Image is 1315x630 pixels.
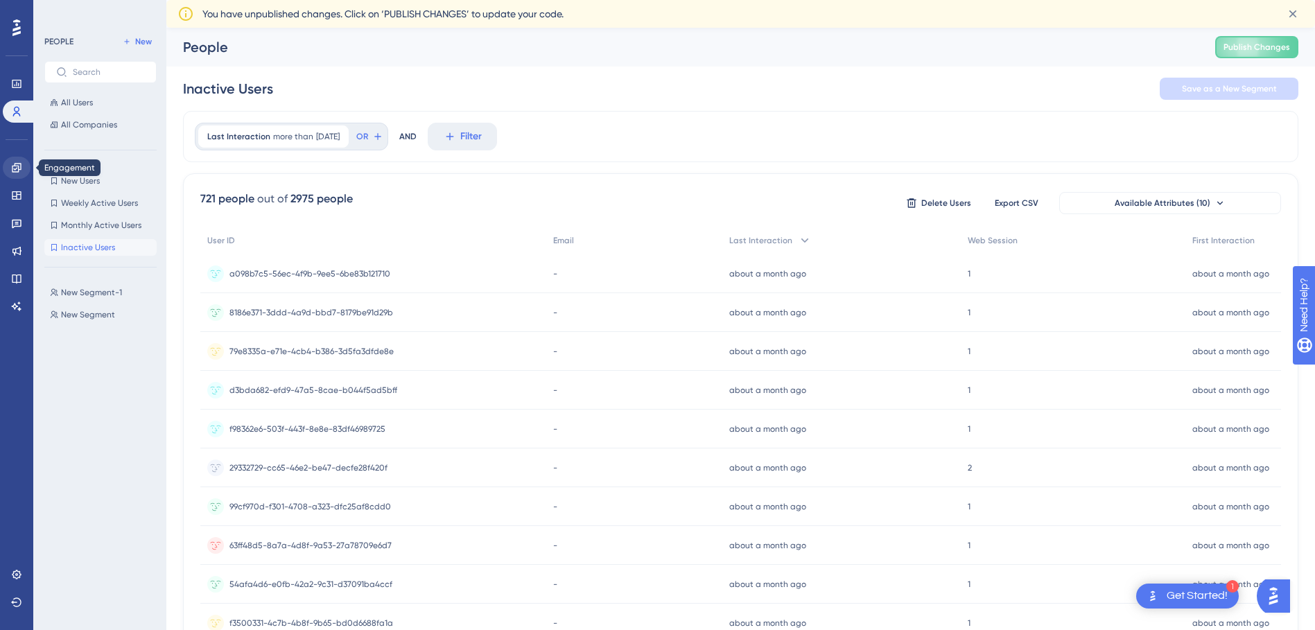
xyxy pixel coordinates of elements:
span: - [553,268,557,279]
span: 1 [968,579,970,590]
button: Inactive Users [44,239,157,256]
div: AND [399,123,417,150]
span: 8186e371-3ddd-4a9d-bbd7-8179be91d29b [229,307,393,318]
button: Filter [428,123,497,150]
time: about a month ago [1192,579,1269,589]
span: a098b7c5-56ec-4f9b-9ee5-6be83b121710 [229,268,390,279]
span: Email [553,235,574,246]
span: 1 [968,540,970,551]
span: - [553,346,557,357]
span: 1 [968,423,970,435]
div: PEOPLE [44,36,73,47]
span: 79e8335a-e71e-4cb4-b386-3d5fa3dfde8e [229,346,394,357]
span: - [553,307,557,318]
button: All Users [44,94,157,111]
span: 99cf970d-f301-4708-a323-dfc25af8cdd0 [229,501,391,512]
time: about a month ago [729,502,806,511]
button: All Companies [44,116,157,133]
span: 29332729-cc65-46e2-be47-decfe28f420f [229,462,387,473]
span: - [553,385,557,396]
span: [DATE] [316,131,340,142]
button: Delete Users [904,192,973,214]
span: - [553,618,557,629]
span: Delete Users [921,198,971,209]
button: OR [354,125,385,148]
time: about a month ago [729,579,806,589]
time: about a month ago [729,269,806,279]
span: All Companies [61,119,117,130]
span: New Users [61,175,100,186]
span: Last Interaction [729,235,792,246]
time: about a month ago [1192,618,1269,628]
span: 1 [968,307,970,318]
button: New [118,33,157,50]
span: Save as a New Segment [1182,83,1277,94]
button: Available Attributes (10) [1059,192,1281,214]
span: Last Interaction [207,131,270,142]
button: New Segment-1 [44,284,165,301]
time: about a month ago [729,308,806,317]
span: 2 [968,462,972,473]
span: Need Help? [33,3,87,20]
span: Monthly Active Users [61,220,141,231]
time: about a month ago [1192,308,1269,317]
button: New Users [44,173,157,189]
iframe: UserGuiding AI Assistant Launcher [1257,575,1298,617]
button: Export CSV [982,192,1051,214]
span: f98362e6-503f-443f-8e8e-83df46989725 [229,423,385,435]
div: out of [257,191,288,207]
div: Get Started! [1167,588,1228,604]
span: You have unpublished changes. Click on ‘PUBLISH CHANGES’ to update your code. [202,6,564,22]
div: Open Get Started! checklist, remaining modules: 1 [1136,584,1239,609]
span: - [553,579,557,590]
time: about a month ago [1192,463,1269,473]
button: Save as a New Segment [1160,78,1298,100]
div: 721 people [200,191,254,207]
span: Export CSV [995,198,1038,209]
span: First Interaction [1192,235,1255,246]
span: OR [356,131,368,142]
img: launcher-image-alternative-text [1144,588,1161,604]
span: 63ff48d5-8a7a-4d8f-9a53-27a78709e6d7 [229,540,392,551]
time: about a month ago [1192,424,1269,434]
span: 1 [968,501,970,512]
time: about a month ago [729,541,806,550]
span: Filter [460,128,482,145]
time: about a month ago [1192,347,1269,356]
span: All Users [61,97,93,108]
span: New Segment [61,309,115,320]
span: f3500331-4c7b-4b8f-9b65-bd0d6688fa1a [229,618,393,629]
span: - [553,462,557,473]
span: 54afa4d6-e0fb-42a2-9c31-d37091ba4ccf [229,579,392,590]
time: about a month ago [729,385,806,395]
button: Weekly Active Users [44,195,157,211]
span: - [553,540,557,551]
input: Search [73,67,145,77]
span: Weekly Active Users [61,198,138,209]
span: d3bda682-efd9-47a5-8cae-b044f5ad5bff [229,385,397,396]
time: about a month ago [1192,541,1269,550]
button: New Segment [44,306,165,323]
span: - [553,423,557,435]
time: about a month ago [1192,502,1269,511]
span: 1 [968,268,970,279]
time: about a month ago [729,424,806,434]
span: 1 [968,618,970,629]
span: New [135,36,152,47]
button: Monthly Active Users [44,217,157,234]
div: 1 [1226,580,1239,593]
span: Publish Changes [1223,42,1290,53]
span: Inactive Users [61,242,115,253]
time: about a month ago [1192,269,1269,279]
time: about a month ago [1192,385,1269,395]
span: Available Attributes (10) [1115,198,1210,209]
span: more than [273,131,313,142]
div: People [183,37,1181,57]
span: 1 [968,385,970,396]
div: 2975 people [290,191,353,207]
time: about a month ago [729,618,806,628]
time: about a month ago [729,463,806,473]
span: Web Session [968,235,1018,246]
span: User ID [207,235,235,246]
